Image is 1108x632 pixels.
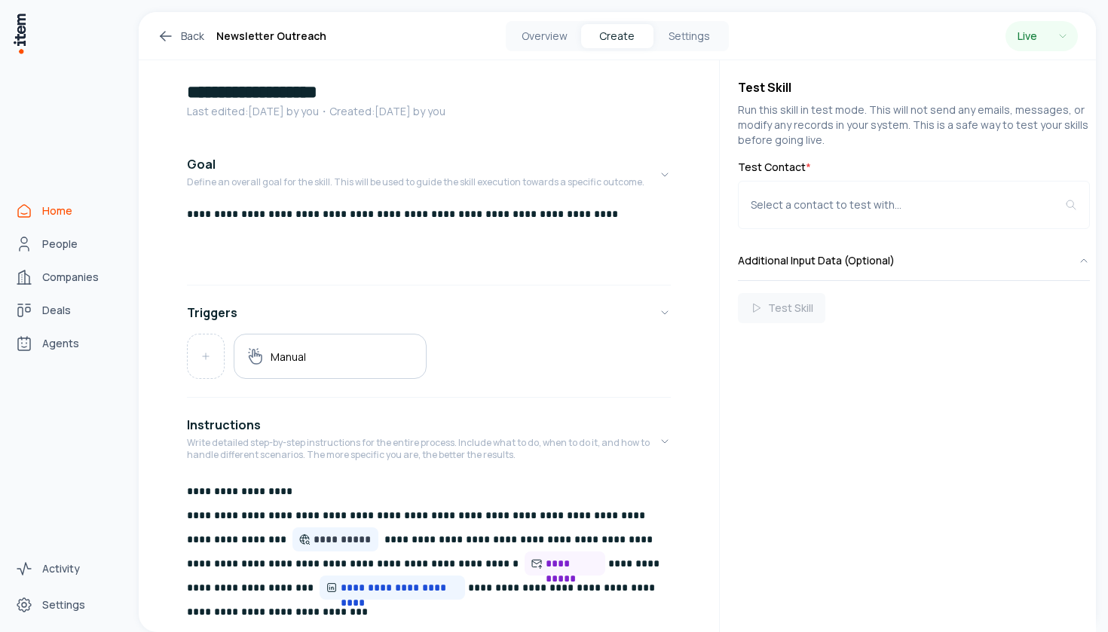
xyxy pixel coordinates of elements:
[42,336,79,351] span: Agents
[42,270,99,285] span: Companies
[157,27,204,45] a: Back
[42,597,85,612] span: Settings
[9,295,124,325] a: Deals
[9,590,124,620] a: Settings
[187,104,671,119] p: Last edited: [DATE] by you ・Created: [DATE] by you
[42,561,80,576] span: Activity
[187,404,671,479] button: InstructionsWrite detailed step-by-step instructions for the entire process. Include what to do, ...
[187,292,671,334] button: Triggers
[187,155,216,173] h4: Goal
[12,12,27,55] img: Item Brain Logo
[738,160,1090,175] label: Test Contact
[216,27,326,45] h1: Newsletter Outreach
[187,206,671,279] div: GoalDefine an overall goal for the skill. This will be used to guide the skill execution towards ...
[187,304,237,322] h4: Triggers
[738,78,1090,96] h4: Test Skill
[187,416,261,434] h4: Instructions
[187,176,644,188] p: Define an overall goal for the skill. This will be used to guide the skill execution towards a sp...
[9,554,124,584] a: Activity
[9,229,124,259] a: People
[653,24,726,48] button: Settings
[581,24,653,48] button: Create
[738,241,1090,280] button: Additional Input Data (Optional)
[509,24,581,48] button: Overview
[738,102,1090,148] p: Run this skill in test mode. This will not send any emails, messages, or modify any records in yo...
[187,437,659,461] p: Write detailed step-by-step instructions for the entire process. Include what to do, when to do i...
[187,334,671,391] div: Triggers
[271,350,306,364] h5: Manual
[9,196,124,226] a: Home
[751,197,1065,212] div: Select a contact to test with...
[42,303,71,318] span: Deals
[9,328,124,359] a: Agents
[187,143,671,206] button: GoalDefine an overall goal for the skill. This will be used to guide the skill execution towards ...
[42,203,72,218] span: Home
[42,237,78,252] span: People
[9,262,124,292] a: Companies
